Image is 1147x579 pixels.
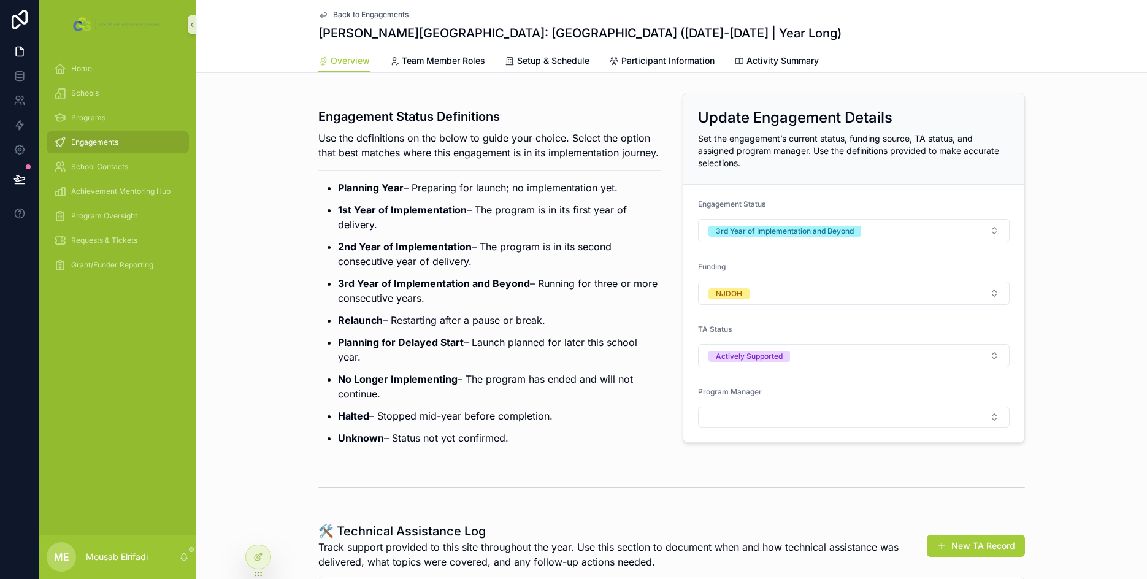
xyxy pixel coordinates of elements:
[47,58,189,80] a: Home
[39,49,196,292] div: scrollable content
[338,202,661,232] p: – The program is in its first year of delivery.
[71,113,105,123] span: Programs
[698,324,732,334] span: TA Status
[47,229,189,251] a: Requests & Tickets
[716,288,742,299] div: NJDOH
[927,535,1025,557] button: New TA Record
[338,373,458,385] strong: No Longer Implementing
[698,344,1010,367] button: Select Button
[698,262,726,271] span: Funding
[54,550,69,564] span: ME
[71,88,99,98] span: Schools
[47,254,189,276] a: Grant/Funder Reporting
[338,182,404,194] strong: Planning Year
[517,55,589,67] span: Setup & Schedule
[716,226,854,237] div: 3rd Year of Implementation and Beyond
[698,219,1010,242] button: Select Button
[338,314,383,326] strong: Relaunch
[71,15,164,34] img: App logo
[338,313,661,328] p: – Restarting after a pause or break.
[47,107,189,129] a: Programs
[338,277,530,289] strong: 3rd Year of Implementation and Beyond
[318,540,933,569] span: Track support provided to this site throughout the year. Use this section to document when and ho...
[746,55,819,67] span: Activity Summary
[338,372,661,401] p: – The program has ended and will not continue.
[47,156,189,178] a: School Contacts
[71,64,92,74] span: Home
[734,50,819,74] a: Activity Summary
[338,432,384,444] strong: Unknown
[318,50,370,73] a: Overview
[708,287,750,299] button: Unselect NJDOH
[333,10,409,20] span: Back to Engagements
[338,431,661,445] p: – Status not yet confirmed.
[318,523,933,540] h1: 🛠️ Technical Assistance Log
[338,335,661,364] p: – Launch planned for later this school year.
[402,55,485,67] span: Team Member Roles
[609,50,715,74] a: Participant Information
[716,351,783,362] div: Actively Supported
[86,551,148,563] p: Mousab Elrifadi
[505,50,589,74] a: Setup & Schedule
[318,131,661,160] p: Use the definitions on the below to guide your choice. Select the option that best matches where ...
[318,25,842,42] h1: [PERSON_NAME][GEOGRAPHIC_DATA]: [GEOGRAPHIC_DATA] ([DATE]-[DATE] | Year Long)
[71,211,137,221] span: Program Oversight
[621,55,715,67] span: Participant Information
[71,137,118,147] span: Engagements
[698,282,1010,305] button: Select Button
[338,276,661,305] p: – Running for three or more consecutive years.
[47,82,189,104] a: Schools
[698,387,762,396] span: Program Manager
[338,204,467,216] strong: 1st Year of Implementation
[338,410,369,422] strong: Halted
[338,408,661,423] p: – Stopped mid-year before completion.
[331,55,370,67] span: Overview
[47,180,189,202] a: Achievement Mentoring Hub
[338,239,661,269] p: – The program is in its second consecutive year of delivery.
[47,205,189,227] a: Program Oversight
[389,50,485,74] a: Team Member Roles
[698,108,892,128] h2: Update Engagement Details
[338,336,464,348] strong: Planning for Delayed Start
[338,240,472,253] strong: 2nd Year of Implementation
[71,186,171,196] span: Achievement Mentoring Hub
[338,180,661,195] p: – Preparing for launch; no implementation yet.
[698,133,999,168] span: Set the engagement’s current status, funding source, TA status, and assigned program manager. Use...
[47,131,189,153] a: Engagements
[71,236,137,245] span: Requests & Tickets
[318,10,409,20] a: Back to Engagements
[71,162,128,172] span: School Contacts
[71,260,153,270] span: Grant/Funder Reporting
[698,199,765,209] span: Engagement Status
[698,407,1010,428] button: Select Button
[318,107,661,126] h3: Engagement Status Definitions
